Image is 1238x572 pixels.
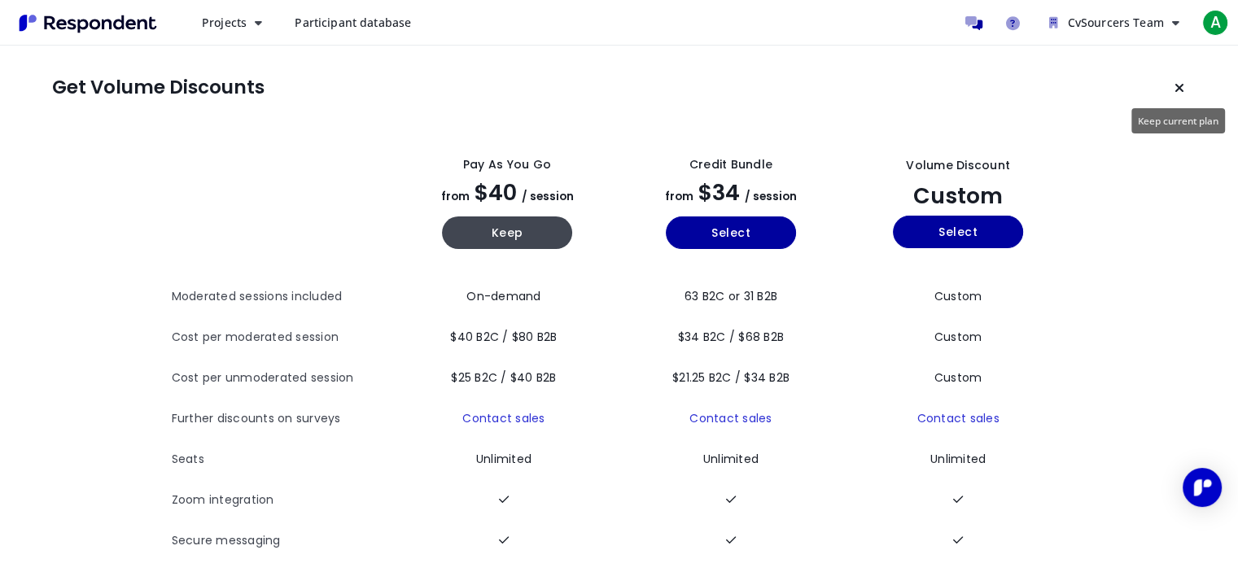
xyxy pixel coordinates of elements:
span: Custom [934,288,982,304]
span: Projects [202,15,247,30]
span: / session [522,189,574,204]
span: On-demand [466,288,540,304]
span: Custom [913,181,1003,211]
button: CvSourcers Team [1035,8,1192,37]
span: $25 B2C / $40 B2B [451,369,556,386]
div: Credit Bundle [689,156,772,173]
button: A [1199,8,1231,37]
th: Further discounts on surveys [172,399,396,439]
th: Seats [172,439,396,480]
span: $21.25 B2C / $34 B2B [672,369,790,386]
span: Unlimited [476,451,532,467]
span: $34 B2C / $68 B2B [678,329,784,345]
span: from [665,189,693,204]
span: Unlimited [703,451,759,467]
a: Message participants [957,7,990,39]
span: Unlimited [930,451,986,467]
span: CvSourcers Team [1068,15,1164,30]
span: 63 B2C or 31 B2B [685,288,777,304]
button: Select yearly custom_static plan [893,216,1023,248]
a: Help and support [996,7,1029,39]
a: Participant database [282,8,424,37]
button: Keep current plan [1163,72,1196,104]
div: Open Intercom Messenger [1183,468,1222,507]
span: Custom [934,329,982,345]
button: Keep current yearly payg plan [442,216,572,249]
th: Zoom integration [172,480,396,521]
span: $34 [698,177,740,207]
span: / session [745,189,797,204]
button: Select yearly basic plan [666,216,796,249]
th: Moderated sessions included [172,277,396,317]
a: Contact sales [462,410,545,426]
th: Secure messaging [172,521,396,561]
span: Keep current plan [1138,114,1218,127]
h1: Get Volume Discounts [52,76,265,99]
span: Custom [934,369,982,386]
th: Cost per unmoderated session [172,358,396,399]
span: from [441,189,470,204]
div: Pay as you go [463,156,551,173]
div: Volume Discount [906,157,1010,174]
span: Participant database [295,15,411,30]
span: A [1202,10,1228,36]
a: Contact sales [916,410,999,426]
a: Contact sales [689,410,772,426]
span: $40 [475,177,517,207]
button: Projects [189,8,275,37]
th: Cost per moderated session [172,317,396,358]
span: $40 B2C / $80 B2B [450,329,557,345]
img: Respondent [13,10,163,37]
